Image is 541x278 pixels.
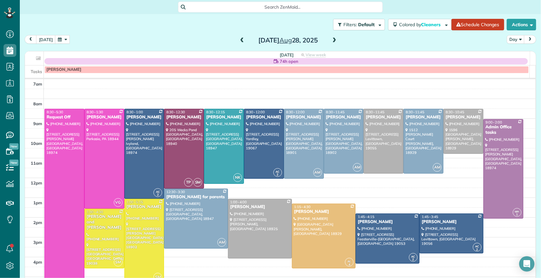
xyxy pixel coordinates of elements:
[353,163,362,172] span: AM
[485,124,521,135] div: Admin Office tasks
[358,214,374,219] span: 1:45 - 4:15
[409,257,417,263] small: 2
[445,115,482,120] div: [PERSON_NAME]
[326,115,362,120] div: [PERSON_NAME]
[184,178,193,187] span: TP
[524,35,536,44] button: next
[33,200,42,205] span: 1pm
[33,101,42,106] span: 8am
[166,194,226,200] div: [PERSON_NAME] for parents
[412,255,415,258] span: AC
[366,110,384,114] span: 8:30 - 11:45
[486,120,502,124] span: 9:00 - 2:00
[193,178,202,187] span: SM
[127,200,143,204] span: 1:00 - 5:15
[294,205,311,209] span: 1:15 - 4:30
[47,110,63,114] span: 8:30 - 5:30
[365,115,402,120] div: [PERSON_NAME]
[33,81,42,86] span: 7am
[33,220,42,225] span: 2pm
[446,110,464,114] span: 8:30 - 10:45
[345,262,353,268] small: 4
[515,210,519,213] span: MH
[166,115,202,120] div: [PERSON_NAME]
[451,19,504,30] a: Schedule Changes
[127,110,143,114] span: 8:30 - 1:00
[358,22,375,27] span: Default
[433,163,442,172] span: AM
[286,115,322,120] div: [PERSON_NAME]
[36,35,56,44] button: [DATE]
[286,110,305,114] span: 8:30 - 12:00
[166,190,185,194] span: 12:30 - 3:30
[206,110,225,114] span: 8:30 - 12:15
[230,200,247,204] span: 1:00 - 4:00
[166,110,185,114] span: 8:30 - 12:30
[306,52,326,57] span: View week
[280,58,298,64] span: 74h open
[25,35,37,44] button: prev
[399,22,443,27] span: Colored by
[475,244,479,248] span: AC
[507,35,525,44] button: Day
[248,37,328,44] h2: [DATE] 28, 2025
[206,115,242,120] div: [PERSON_NAME]
[233,173,242,182] span: NK
[114,258,122,267] span: SM
[9,143,19,150] span: New
[114,198,122,207] span: VG
[246,115,282,120] div: [PERSON_NAME]
[126,204,162,210] div: [PERSON_NAME]
[294,209,354,214] div: [PERSON_NAME]
[330,19,385,30] a: Filters: Default
[406,110,424,114] span: 8:30 - 11:45
[87,110,103,114] span: 8:30 - 1:30
[388,19,451,30] button: Colored byCleaners
[33,121,42,126] span: 9am
[9,160,19,166] span: New
[86,214,122,230] div: [PERSON_NAME] and [PERSON_NAME]
[31,141,42,146] span: 10am
[33,240,42,245] span: 3pm
[86,115,122,120] div: [PERSON_NAME]
[280,52,294,57] span: [DATE]
[46,115,82,120] div: Request Off
[46,67,81,72] span: [PERSON_NAME]
[473,247,481,253] small: 2
[421,219,482,225] div: [PERSON_NAME]
[507,19,536,30] button: Actions
[513,212,521,218] small: 1
[357,219,418,225] div: [PERSON_NAME]
[87,210,103,214] span: 1:30 - 4:30
[230,204,290,210] div: [PERSON_NAME]
[422,214,438,219] span: 1:45 - 3:45
[421,22,442,27] span: Cleaners
[279,36,292,44] span: Aug
[313,168,322,177] span: AM
[276,170,279,173] span: AC
[519,256,535,272] div: Open Intercom Messenger
[31,180,42,185] span: 12pm
[344,22,357,27] span: Filters:
[326,110,345,114] span: 8:30 - 11:45
[31,161,42,166] span: 11am
[333,19,385,30] button: Filters: Default
[217,238,226,247] span: AM
[156,190,160,193] span: AC
[126,115,162,120] div: [PERSON_NAME]
[274,172,282,178] small: 2
[405,115,442,120] div: [PERSON_NAME]
[348,259,351,263] span: AL
[246,110,265,114] span: 8:30 - 12:00
[33,259,42,265] span: 4pm
[154,192,162,198] small: 2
